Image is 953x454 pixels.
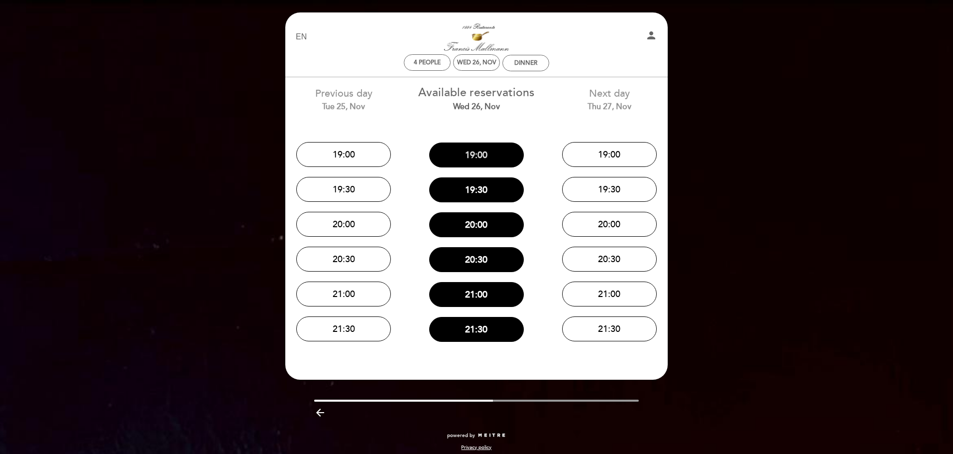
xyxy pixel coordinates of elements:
button: 19:30 [429,177,524,202]
button: 20:30 [562,247,657,272]
button: 21:30 [429,317,524,342]
i: arrow_backward [314,407,326,419]
button: 19:30 [296,177,391,202]
a: 1884 Restaurante [414,23,539,51]
button: 20:30 [296,247,391,272]
button: person [645,29,657,45]
div: Dinner [514,59,537,67]
button: 21:00 [429,282,524,307]
span: 4 people [414,59,441,66]
i: person [645,29,657,41]
button: 19:00 [296,142,391,167]
button: 21:30 [562,316,657,341]
div: Wed 26, Nov [418,101,536,113]
button: 19:00 [562,142,657,167]
button: 21:30 [296,316,391,341]
div: Previous day [285,87,403,112]
button: 20:30 [429,247,524,272]
a: Privacy policy [461,444,491,451]
button: 19:00 [429,143,524,167]
button: 19:30 [562,177,657,202]
div: Next day [550,87,668,112]
img: MEITRE [477,433,506,438]
div: Available reservations [418,85,536,113]
div: Tue 25, Nov [285,101,403,113]
div: Wed 26, Nov [457,59,496,66]
button: 20:00 [429,212,524,237]
button: 20:00 [562,212,657,237]
span: powered by [447,432,475,439]
button: 21:00 [562,282,657,306]
button: 21:00 [296,282,391,306]
div: Thu 27, Nov [550,101,668,113]
a: powered by [447,432,506,439]
button: 20:00 [296,212,391,237]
